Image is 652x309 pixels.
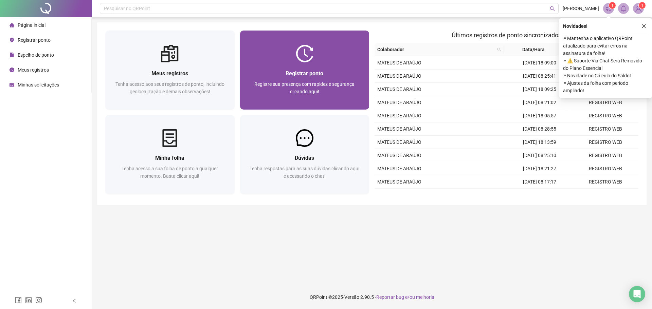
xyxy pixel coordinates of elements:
span: MATEUS DE ARAÚJO [377,100,421,105]
sup: 1 [609,2,616,9]
td: REGISTRO WEB [573,136,638,149]
span: ⚬ Mantenha o aplicativo QRPoint atualizado para evitar erros na assinatura da folha! [563,35,648,57]
td: REGISTRO WEB [573,109,638,122]
span: Minha folha [155,155,184,161]
span: Tenha acesso aos seus registros de ponto, incluindo geolocalização e demais observações! [115,81,224,94]
span: 1 [611,3,614,8]
td: REGISTRO WEB [573,162,638,175]
span: bell [620,5,627,12]
span: Data/Hora [507,46,561,53]
span: Versão [344,294,359,300]
span: [PERSON_NAME] [563,5,599,12]
span: Meus registros [151,70,188,77]
span: Últimos registros de ponto sincronizados [452,32,561,39]
img: 75646 [633,3,644,14]
span: MATEUS DE ARAÚJO [377,166,421,171]
span: MATEUS DE ARAÚJO [377,113,421,118]
span: ⚬ Ajustes da folha com período ampliado! [563,79,648,94]
span: Página inicial [18,22,46,28]
a: Meus registrosTenha acesso aos seus registros de ponto, incluindo geolocalização e demais observa... [105,31,235,110]
span: MATEUS DE ARAÚJO [377,179,421,185]
td: REGISTRO WEB [573,122,638,136]
span: Reportar bug e/ou melhoria [376,294,434,300]
span: ⚬ ⚠️ Suporte Via Chat Será Removido do Plano Essencial [563,57,648,72]
span: Espelho de ponto [18,52,54,58]
span: environment [10,38,14,42]
td: [DATE] 08:17:17 [507,175,573,189]
span: Colaborador [377,46,494,53]
td: [DATE] 18:05:57 [507,109,573,122]
span: linkedin [25,297,32,304]
td: REGISTRO WEB [573,149,638,162]
td: [DATE] 18:21:27 [507,162,573,175]
span: Tenha acesso a sua folha de ponto a qualquer momento. Basta clicar aqui! [122,166,218,179]
span: ⚬ Novidade no Cálculo do Saldo! [563,72,648,79]
span: schedule [10,82,14,87]
span: file [10,53,14,57]
span: instagram [35,297,42,304]
span: MATEUS DE ARAÚJO [377,126,421,132]
span: close [641,24,646,28]
span: left [72,298,77,303]
span: search [497,47,501,52]
td: [DATE] 08:25:41 [507,70,573,83]
td: [DATE] 08:21:02 [507,96,573,109]
sup: Atualize o seu contato no menu Meus Dados [639,2,646,9]
div: Open Intercom Messenger [629,286,645,302]
span: MATEUS DE ARAÚJO [377,73,421,79]
span: Registre sua presença com rapidez e segurança clicando aqui! [254,81,355,94]
a: DúvidasTenha respostas para as suas dúvidas clicando aqui e acessando o chat! [240,115,369,194]
td: [DATE] 18:09:00 [507,56,573,70]
span: search [550,6,555,11]
td: [DATE] 18:09:25 [507,83,573,96]
span: search [496,44,503,55]
span: Registrar ponto [286,70,323,77]
span: Meus registros [18,67,49,73]
a: Minha folhaTenha acesso a sua folha de ponto a qualquer momento. Basta clicar aqui! [105,115,235,194]
span: MATEUS DE ARAÚJO [377,60,421,65]
td: [DATE] 08:28:55 [507,122,573,136]
td: REGISTRO WEB [573,175,638,189]
span: MATEUS DE ARAÚJO [377,139,421,145]
span: MATEUS DE ARAÚJO [377,153,421,158]
span: Minhas solicitações [18,82,59,88]
td: [DATE] 08:25:10 [507,149,573,162]
td: [DATE] 18:13:59 [507,136,573,149]
a: Registrar pontoRegistre sua presença com rapidez e segurança clicando aqui! [240,31,369,110]
td: REGISTRO WEB [573,96,638,109]
span: 1 [641,3,644,8]
span: Dúvidas [295,155,314,161]
span: facebook [15,297,22,304]
span: notification [605,5,612,12]
footer: QRPoint © 2025 - 2.90.5 - [92,285,652,309]
th: Data/Hora [504,43,569,56]
span: MATEUS DE ARAÚJO [377,86,421,92]
span: home [10,23,14,27]
td: REGISTRO WEB [573,189,638,202]
span: clock-circle [10,67,14,72]
span: Registrar ponto [18,37,51,43]
span: Tenha respostas para as suas dúvidas clicando aqui e acessando o chat! [250,166,359,179]
span: Novidades ! [563,22,587,30]
td: [DATE] 18:30:17 [507,189,573,202]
